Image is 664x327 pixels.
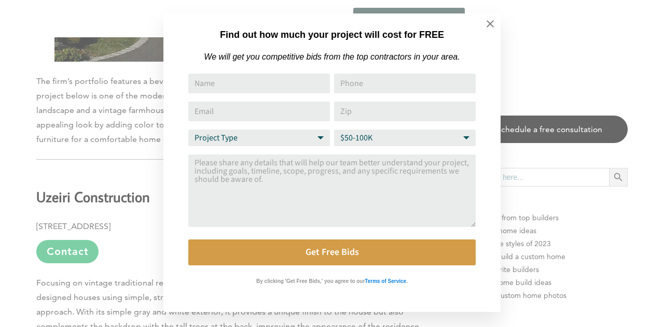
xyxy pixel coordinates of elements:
input: Zip [334,102,476,121]
strong: By clicking 'Get Free Bids,' you agree to our [256,278,365,284]
select: Budget Range [334,130,476,146]
input: Phone [334,74,476,93]
iframe: Drift Widget Chat Controller [465,252,652,315]
input: Name [188,74,330,93]
em: We will get you competitive bids from the top contractors in your area. [204,52,460,61]
textarea: Comment or Message [188,154,476,227]
button: Close [472,6,508,42]
button: Get Free Bids [188,239,476,265]
input: Email Address [188,102,330,121]
select: Project Type [188,130,330,146]
strong: . [406,278,408,284]
strong: Terms of Service [365,278,406,284]
a: Terms of Service [365,276,406,285]
strong: Find out how much your project will cost for FREE [220,30,444,40]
